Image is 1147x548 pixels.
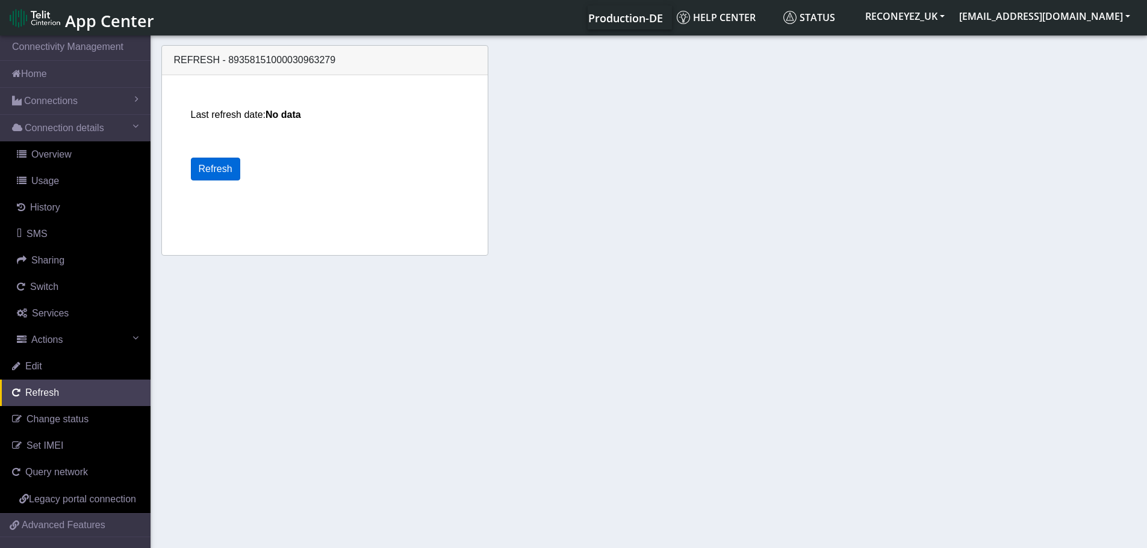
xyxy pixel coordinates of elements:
span: Status [783,11,835,24]
img: knowledge.svg [677,11,690,24]
a: History [5,194,151,221]
a: App Center [10,5,152,31]
a: Help center [672,5,779,29]
img: status.svg [783,11,797,24]
span: Production-DE [588,11,663,25]
span: Edit [25,361,42,371]
span: Change status [26,414,89,424]
span: Services [32,308,69,318]
span: Legacy portal connection [29,494,136,504]
span: Advanced Features [22,518,105,532]
a: Usage [5,168,151,194]
span: Refresh - 89358151000030963279 [174,55,336,65]
a: Status [779,5,858,29]
button: [EMAIL_ADDRESS][DOMAIN_NAME] [952,5,1137,27]
strong: No data [266,109,301,120]
a: Your current platform instance [588,5,662,29]
span: SMS [26,229,48,239]
a: Actions [5,327,151,353]
span: Usage [31,176,59,186]
a: Overview [5,141,151,168]
span: Actions [31,334,63,345]
span: Query network [25,467,88,477]
span: App Center [65,10,154,32]
span: Sharing [31,255,64,265]
span: Connections [24,94,78,108]
a: Services [5,300,151,327]
span: Help center [677,11,756,24]
a: Switch [5,274,151,300]
span: Set IMEI [26,440,63,451]
span: Overview [31,149,72,159]
img: logo-telit-cinterion-gw-new.png [10,8,60,28]
span: Switch [30,282,58,292]
a: SMS [5,221,151,247]
p: Last refresh date: [191,108,488,122]
button: Refresh [191,158,240,180]
span: History [30,202,60,212]
span: Refresh [25,387,59,398]
button: RECONEYEZ_UK [858,5,952,27]
a: Sharing [5,247,151,274]
span: Connection details [25,121,104,135]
